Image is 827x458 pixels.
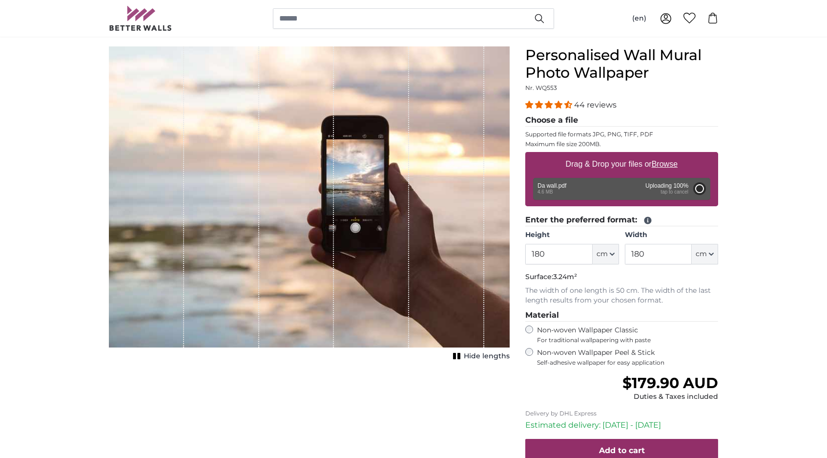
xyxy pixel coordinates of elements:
[624,10,654,27] button: (en)
[525,131,718,138] p: Supported file formats JPG, PNG, TIFF, PDF
[562,154,682,174] label: Drag & Drop your files or
[525,114,718,127] legend: Choose a file
[692,244,718,264] button: cm
[525,214,718,226] legend: Enter the preferred format:
[652,160,678,168] u: Browse
[525,230,619,240] label: Height
[696,249,707,259] span: cm
[109,46,510,363] div: 1 of 1
[525,100,574,109] span: 4.34 stars
[109,6,172,31] img: Betterwalls
[537,359,718,367] span: Self-adhesive wallpaper for easy application
[537,336,718,344] span: For traditional wallpapering with paste
[525,84,557,91] span: Nr. WQ553
[625,230,718,240] label: Width
[574,100,617,109] span: 44 reviews
[537,326,718,344] label: Non-woven Wallpaper Classic
[525,140,718,148] p: Maximum file size 200MB.
[622,392,718,402] div: Duties & Taxes included
[525,272,718,282] p: Surface:
[599,446,645,455] span: Add to cart
[553,272,577,281] span: 3.24m²
[597,249,608,259] span: cm
[593,244,619,264] button: cm
[537,348,718,367] label: Non-woven Wallpaper Peel & Stick
[450,349,510,363] button: Hide lengths
[622,374,718,392] span: $179.90 AUD
[525,309,718,322] legend: Material
[525,286,718,305] p: The width of one length is 50 cm. The width of the last length results from your chosen format.
[525,46,718,82] h1: Personalised Wall Mural Photo Wallpaper
[464,351,510,361] span: Hide lengths
[525,419,718,431] p: Estimated delivery: [DATE] - [DATE]
[525,410,718,417] p: Delivery by DHL Express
